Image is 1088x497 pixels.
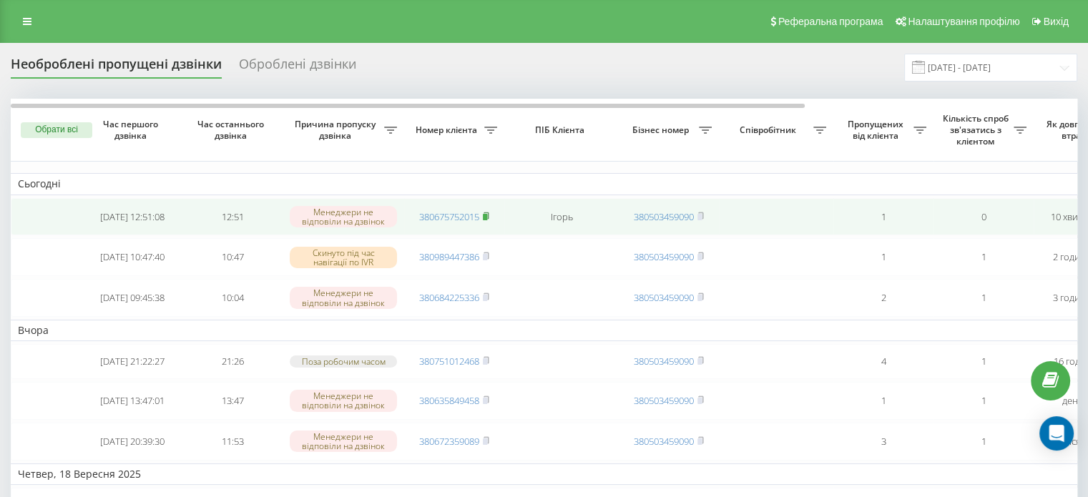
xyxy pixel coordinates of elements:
[290,390,397,411] div: Менеджери не відповіли на дзвінок
[290,247,397,268] div: Скинуто під час навігації по IVR
[504,198,619,236] td: Ігорь
[290,206,397,227] div: Менеджери не відповіли на дзвінок
[11,56,222,79] div: Необроблені пропущені дзвінки
[634,394,694,407] a: 380503459090
[516,124,607,136] span: ПІБ Клієнта
[82,198,182,236] td: [DATE] 12:51:08
[634,250,694,263] a: 380503459090
[182,198,283,236] td: 12:51
[82,344,182,379] td: [DATE] 21:22:27
[726,124,813,136] span: Співробітник
[411,124,484,136] span: Номер клієнта
[290,287,397,308] div: Менеджери не відповіли на дзвінок
[833,382,933,420] td: 1
[182,423,283,461] td: 11:53
[419,435,479,448] a: 380672359089
[239,56,356,79] div: Оброблені дзвінки
[833,279,933,317] td: 2
[933,423,1034,461] td: 1
[182,279,283,317] td: 10:04
[182,238,283,276] td: 10:47
[833,238,933,276] td: 1
[833,423,933,461] td: 3
[290,355,397,368] div: Поза робочим часом
[840,119,913,141] span: Пропущених від клієнта
[626,124,699,136] span: Бізнес номер
[833,198,933,236] td: 1
[21,122,92,138] button: Обрати всі
[82,423,182,461] td: [DATE] 20:39:30
[419,291,479,304] a: 380684225336
[933,382,1034,420] td: 1
[1044,16,1069,27] span: Вихід
[194,119,271,141] span: Час останнього дзвінка
[833,344,933,379] td: 4
[634,355,694,368] a: 380503459090
[290,430,397,452] div: Менеджери не відповіли на дзвінок
[82,382,182,420] td: [DATE] 13:47:01
[290,119,384,141] span: Причина пропуску дзвінка
[419,250,479,263] a: 380989447386
[908,16,1019,27] span: Налаштування профілю
[182,344,283,379] td: 21:26
[1039,416,1074,451] div: Open Intercom Messenger
[933,279,1034,317] td: 1
[634,291,694,304] a: 380503459090
[933,344,1034,379] td: 1
[933,238,1034,276] td: 1
[778,16,883,27] span: Реферальна програма
[941,113,1014,147] span: Кількість спроб зв'язатись з клієнтом
[634,210,694,223] a: 380503459090
[419,394,479,407] a: 380635849458
[634,435,694,448] a: 380503459090
[419,210,479,223] a: 380675752015
[933,198,1034,236] td: 0
[419,355,479,368] a: 380751012468
[182,382,283,420] td: 13:47
[82,238,182,276] td: [DATE] 10:47:40
[82,279,182,317] td: [DATE] 09:45:38
[94,119,171,141] span: Час першого дзвінка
